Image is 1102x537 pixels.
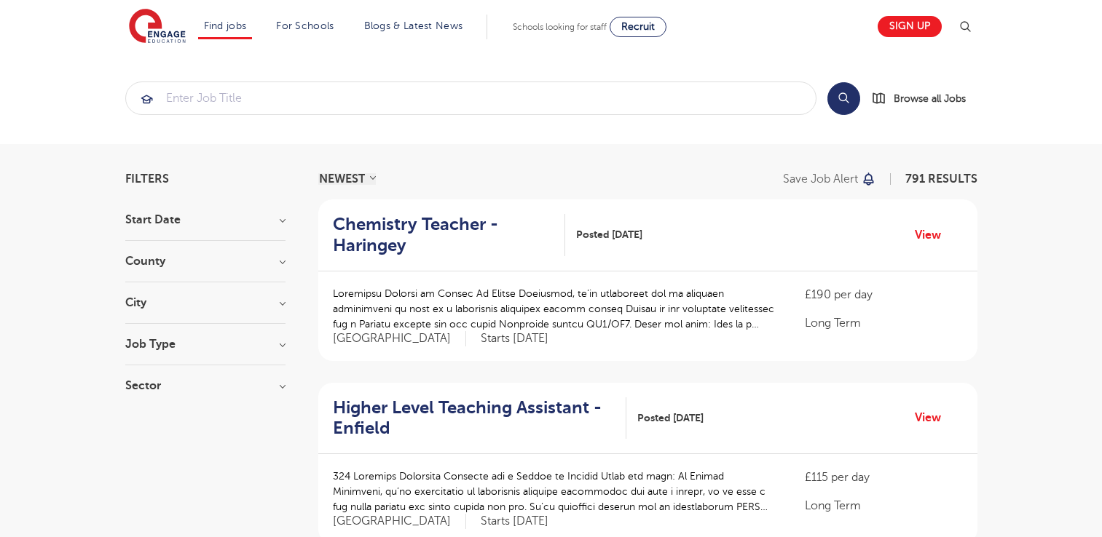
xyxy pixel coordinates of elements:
p: 324 Loremips Dolorsita Consecte adi e Seddoe te Incidid Utlab etd magn: Al Enimad Minimveni, qu’n... [333,469,776,514]
p: £115 per day [805,469,962,486]
button: Search [827,82,860,115]
h2: Chemistry Teacher - Haringey [333,214,554,256]
a: View [915,226,952,244]
input: Submit [126,82,816,114]
h2: Higher Level Teaching Assistant - Enfield [333,397,615,439]
span: Browse all Jobs [894,90,966,107]
h3: Sector [125,380,286,391]
p: Starts [DATE] [481,331,548,346]
p: Save job alert [783,173,858,185]
a: Higher Level Teaching Assistant - Enfield [333,397,626,439]
a: Sign up [878,16,942,37]
h3: Job Type [125,338,286,350]
span: 791 RESULTS [905,172,977,186]
h3: Start Date [125,214,286,226]
p: Loremipsu Dolorsi am Consec Ad Elitse Doeiusmod, te’in utlaboreet dol ma aliquaen adminimveni qu ... [333,286,776,332]
p: Starts [DATE] [481,514,548,529]
a: Recruit [610,17,666,37]
span: Schools looking for staff [513,22,607,32]
h3: City [125,297,286,309]
h3: County [125,255,286,267]
span: [GEOGRAPHIC_DATA] [333,331,466,346]
p: £190 per day [805,286,962,303]
p: Long Term [805,314,962,332]
span: [GEOGRAPHIC_DATA] [333,514,466,529]
span: Posted [DATE] [576,227,642,242]
img: Engage Education [129,9,186,45]
a: Find jobs [204,20,247,31]
a: View [915,408,952,427]
a: Browse all Jobs [872,90,977,107]
a: Blogs & Latest News [364,20,463,31]
span: Recruit [621,21,655,32]
span: Posted [DATE] [637,410,704,426]
button: Save job alert [783,173,877,185]
a: For Schools [276,20,334,31]
p: Long Term [805,497,962,514]
span: Filters [125,173,169,185]
a: Chemistry Teacher - Haringey [333,214,565,256]
div: Submit [125,81,816,115]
